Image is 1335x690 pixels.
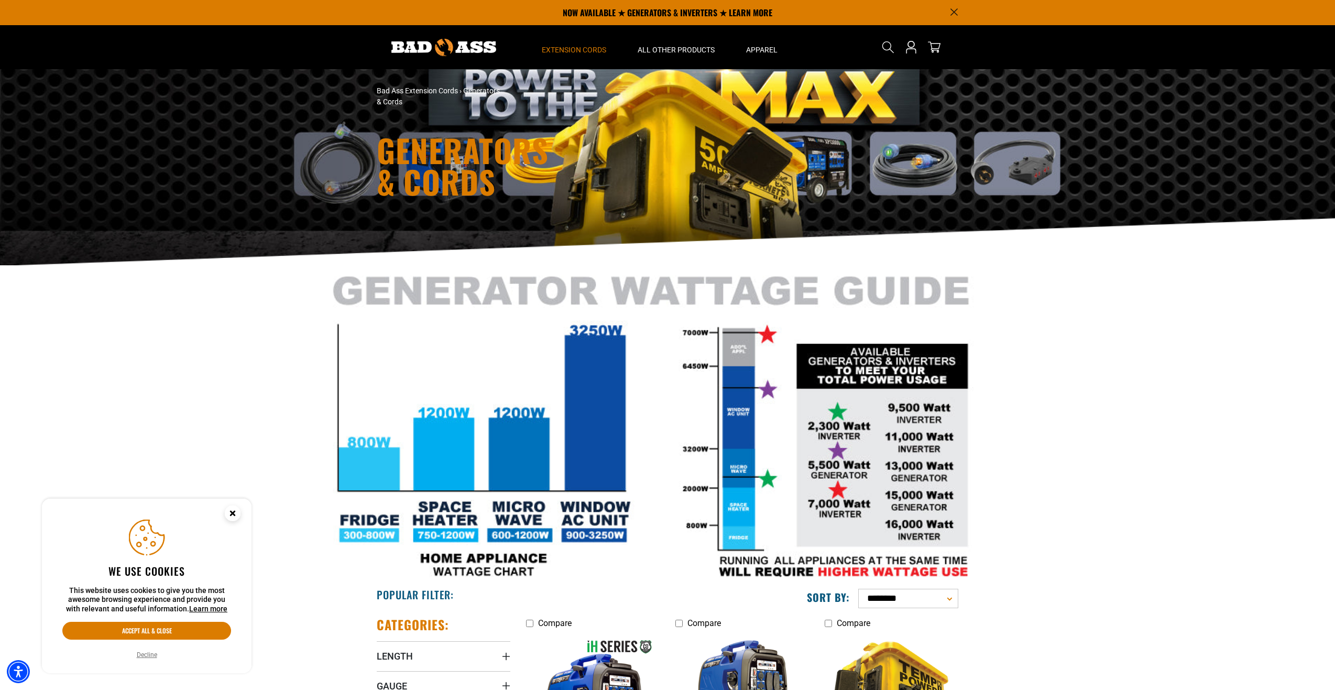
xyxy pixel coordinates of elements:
[542,45,606,55] span: Extension Cords
[42,499,251,674] aside: Cookie Consent
[730,25,793,69] summary: Apparel
[880,39,896,56] summary: Search
[391,39,496,56] img: Bad Ass Extension Cords
[807,590,850,604] label: Sort by:
[189,605,227,613] a: This website uses cookies to give you the most awesome browsing experience and provide you with r...
[903,25,920,69] a: Open this option
[62,622,231,640] button: Accept all & close
[526,25,622,69] summary: Extension Cords
[377,134,759,197] h1: Generators & Cords
[459,87,462,95] span: ›
[926,41,943,53] a: cart
[214,499,251,531] button: Close this option
[62,564,231,578] h2: We use cookies
[622,25,730,69] summary: All Other Products
[62,586,231,614] p: This website uses cookies to give you the most awesome browsing experience and provide you with r...
[837,618,870,628] span: Compare
[377,617,449,633] h2: Categories:
[377,588,454,601] h2: Popular Filter:
[377,85,759,107] nav: breadcrumbs
[7,660,30,683] div: Accessibility Menu
[377,641,510,671] summary: Length
[134,650,160,660] button: Decline
[377,87,458,95] a: Bad Ass Extension Cords
[377,650,413,662] span: Length
[746,45,778,55] span: Apparel
[538,618,572,628] span: Compare
[687,618,721,628] span: Compare
[638,45,715,55] span: All Other Products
